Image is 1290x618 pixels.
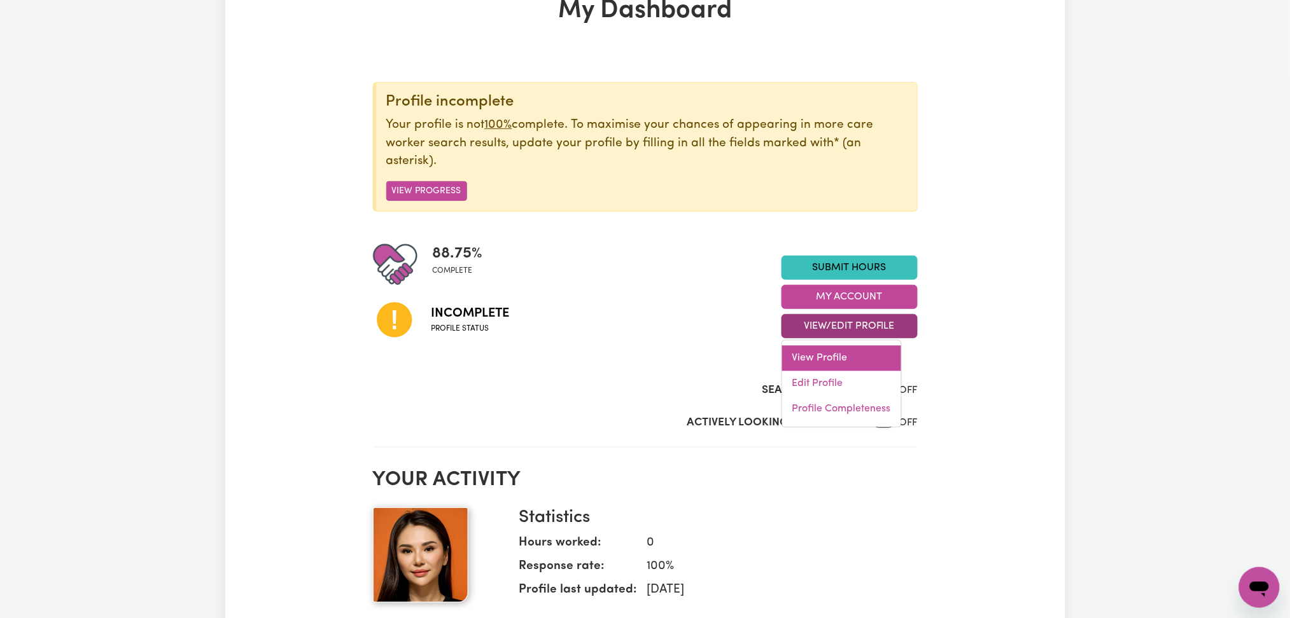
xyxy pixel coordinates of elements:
dt: Profile last updated: [519,581,637,605]
div: View/Edit Profile [782,340,902,428]
dd: 0 [637,534,908,553]
a: Profile Completeness [782,397,901,422]
dt: Hours worked: [519,534,637,558]
dd: [DATE] [637,581,908,600]
h3: Statistics [519,507,908,529]
label: Actively Looking for Clients [687,415,859,431]
span: Incomplete [431,304,510,323]
span: OFF [899,385,918,395]
button: View Progress [386,181,467,201]
u: 100% [485,119,512,131]
span: 88.75 % [433,242,483,265]
dt: Response rate: [519,558,637,581]
img: Your profile picture [373,507,468,603]
span: OFF [899,418,918,428]
span: Profile status [431,323,510,334]
a: Edit Profile [782,371,901,397]
h2: Your activity [373,468,918,492]
label: Search Visibility [762,382,859,399]
a: Submit Hours [782,256,918,280]
iframe: Button to launch messaging window [1239,567,1280,608]
button: My Account [782,285,918,309]
span: complete [433,265,483,277]
p: Your profile is not complete. To maximise your chances of appearing in more care worker search re... [386,116,907,171]
div: Profile incomplete [386,93,907,111]
dd: 100 % [637,558,908,576]
div: Profile completeness: 88.75% [433,242,493,287]
button: View/Edit Profile [782,314,918,338]
a: View Profile [782,346,901,371]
